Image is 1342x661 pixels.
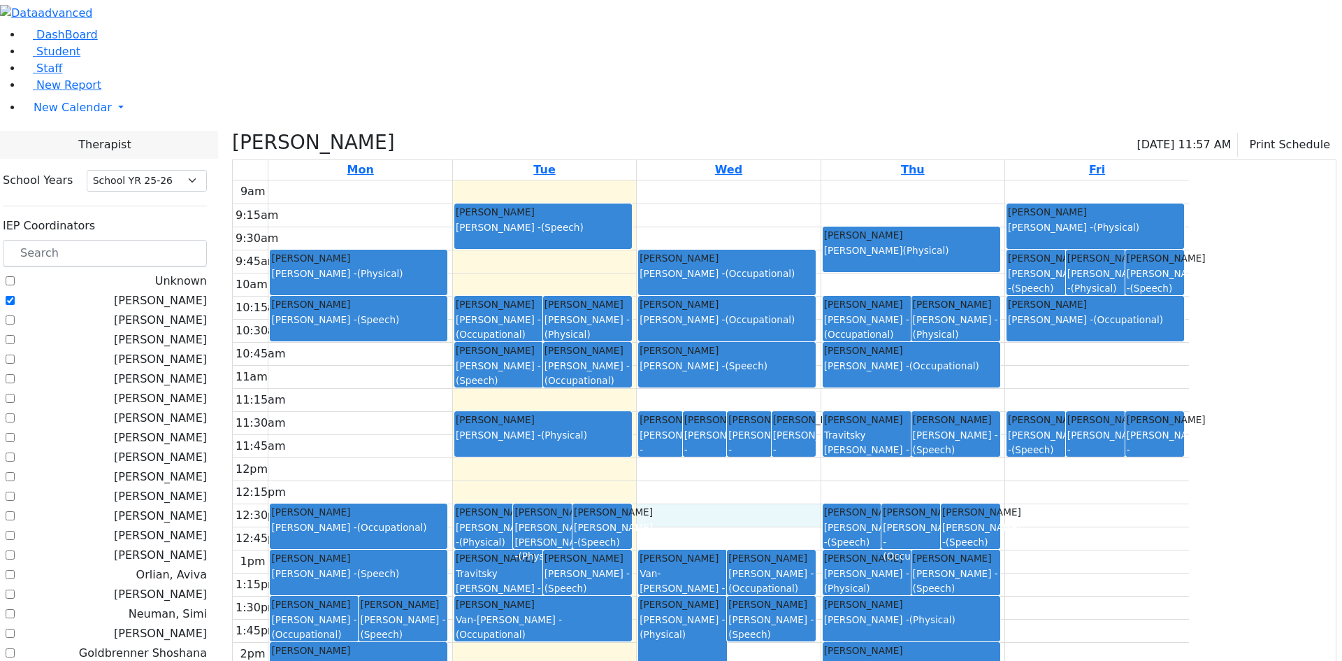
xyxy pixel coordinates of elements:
[518,550,564,562] span: (Physical)
[1127,413,1183,427] div: [PERSON_NAME]
[824,428,910,471] div: Travitsky [PERSON_NAME] -
[233,230,281,247] div: 9:30am
[1130,283,1173,294] span: (Speech)
[946,536,988,548] span: (Speech)
[22,78,101,92] a: New Report
[233,415,289,432] div: 11:30am
[544,551,630,565] div: [PERSON_NAME]
[1086,160,1108,180] a: September 12, 2025
[357,268,403,279] span: (Physical)
[136,567,207,583] label: Orlian, Aviva
[913,583,955,594] span: (Speech)
[824,505,881,519] div: [PERSON_NAME]
[456,613,630,641] div: Van-[PERSON_NAME] -
[942,505,999,519] div: [PERSON_NAME]
[357,522,427,533] span: (Occupational)
[514,520,571,563] div: [PERSON_NAME] [PERSON_NAME] -
[828,536,870,548] span: (Speech)
[514,505,571,519] div: [PERSON_NAME]
[345,160,377,180] a: September 8, 2025
[114,429,207,446] label: [PERSON_NAME]
[712,160,745,180] a: September 10, 2025
[456,329,526,340] span: (Occupational)
[1008,251,1065,265] div: [PERSON_NAME]
[456,505,512,519] div: [PERSON_NAME]
[155,273,207,290] label: Unknown
[883,520,939,563] div: [PERSON_NAME] -
[456,567,542,609] div: Travitsky [PERSON_NAME] -
[728,629,771,640] span: (Speech)
[114,586,207,603] label: [PERSON_NAME]
[360,597,446,611] div: [PERSON_NAME]
[114,449,207,466] label: [PERSON_NAME]
[824,413,910,427] div: [PERSON_NAME]
[271,266,446,280] div: [PERSON_NAME] -
[684,413,726,427] div: [PERSON_NAME]
[909,614,955,625] span: (Physical)
[640,359,814,373] div: [PERSON_NAME] -
[541,222,584,233] span: (Speech)
[456,375,498,386] span: (Speech)
[640,343,814,357] div: [PERSON_NAME]
[1067,458,1137,469] span: (Occupational)
[913,329,959,340] span: (Physical)
[1127,266,1183,295] div: [PERSON_NAME] -
[577,536,620,548] span: (Speech)
[773,413,814,427] div: [PERSON_NAME]
[34,101,112,114] span: New Calendar
[271,567,446,581] div: [PERSON_NAME] -
[913,444,955,455] span: (Speech)
[1071,283,1117,294] span: (Physical)
[114,410,207,427] label: [PERSON_NAME]
[640,567,726,609] div: Van-[PERSON_NAME] -
[459,536,505,548] span: (Physical)
[3,218,95,234] label: IEP Coordinators
[640,458,682,469] span: (Speech)
[913,428,999,457] div: [PERSON_NAME] -
[1127,428,1183,471] div: [PERSON_NAME] -
[271,613,357,641] div: [PERSON_NAME] -
[22,62,62,75] a: Staff
[574,505,630,519] div: [PERSON_NAME]
[913,413,999,427] div: [PERSON_NAME]
[913,313,999,341] div: [PERSON_NAME] -
[456,629,526,640] span: (Occupational)
[1127,458,1197,469] span: (Occupational)
[233,576,282,593] div: 1:15pm
[271,520,446,534] div: [PERSON_NAME] -
[1067,413,1124,427] div: [PERSON_NAME]
[640,297,814,311] div: [PERSON_NAME]
[1008,297,1183,311] div: [PERSON_NAME]
[233,207,281,224] div: 9:15am
[773,428,814,471] div: [PERSON_NAME] -
[36,28,98,41] span: DashBoard
[725,360,767,371] span: (Speech)
[233,461,270,478] div: 12pm
[824,313,910,341] div: [PERSON_NAME] -
[909,360,979,371] span: (Occupational)
[942,520,999,549] div: [PERSON_NAME] -
[824,343,999,357] div: [PERSON_NAME]
[456,551,542,565] div: [PERSON_NAME]
[233,322,289,339] div: 10:30am
[114,371,207,388] label: [PERSON_NAME]
[233,276,270,293] div: 10am
[544,313,630,341] div: [PERSON_NAME] -
[271,505,446,519] div: [PERSON_NAME]
[233,299,289,316] div: 10:15am
[233,599,282,616] div: 1:30pm
[728,428,770,471] div: [PERSON_NAME] -
[114,547,207,564] label: [PERSON_NAME]
[640,597,726,611] div: [PERSON_NAME]
[531,160,558,180] a: September 9, 2025
[1008,220,1183,234] div: [PERSON_NAME] -
[728,551,814,565] div: [PERSON_NAME]
[640,613,726,641] div: [PERSON_NAME] -
[114,292,207,309] label: [PERSON_NAME]
[883,550,953,562] span: (Occupational)
[1093,222,1139,233] span: (Physical)
[271,629,341,640] span: (Occupational)
[824,243,999,257] div: [PERSON_NAME]
[1011,283,1054,294] span: (Speech)
[1008,428,1065,457] div: [PERSON_NAME] -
